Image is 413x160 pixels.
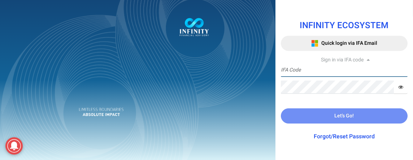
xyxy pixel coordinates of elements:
[281,108,408,124] button: Let's Go!
[281,36,408,51] button: Quick login via IFA Email
[321,39,377,47] span: Quick login via IFA Email
[281,64,408,77] input: IFA Code
[314,132,375,141] a: Forgot/Reset Password
[334,112,354,120] span: Let's Go!
[281,56,408,64] div: Sign in via IFA code
[281,21,408,30] h1: INFINITY ECOSYSTEM
[321,56,364,64] span: Sign in via IFA code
